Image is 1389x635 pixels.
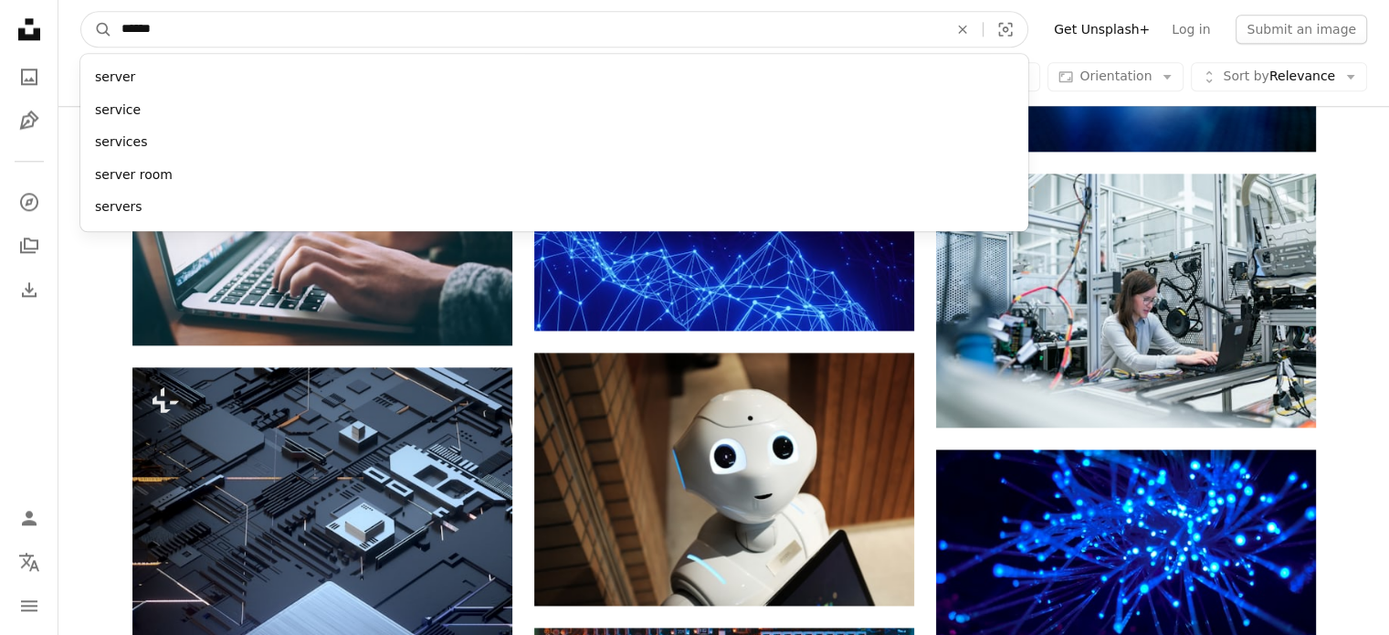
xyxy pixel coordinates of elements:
[1161,15,1221,44] a: Log in
[11,228,47,264] a: Collections
[936,174,1316,428] img: woman in white long sleeve shirt using black laptop computer
[1223,69,1268,83] span: Sort by
[11,544,47,580] button: Language
[11,58,47,95] a: Photos
[1043,15,1161,44] a: Get Unsplash+
[534,221,914,238] a: a blue background with lines and dots
[80,126,1028,159] div: services
[80,159,1028,192] div: server room
[936,291,1316,308] a: woman in white long sleeve shirt using black laptop computer
[942,12,983,47] button: Clear
[534,471,914,487] a: white robot near brown wall
[534,353,914,606] img: white robot near brown wall
[1079,69,1152,83] span: Orientation
[11,500,47,536] a: Log in / Sign up
[80,94,1028,127] div: service
[1047,62,1184,91] button: Orientation
[1223,68,1335,86] span: Relevance
[11,102,47,139] a: Illustrations
[80,191,1028,224] div: servers
[936,583,1316,599] a: purple and blue light digital wallpaper
[11,587,47,624] button: Menu
[11,11,47,51] a: Home — Unsplash
[11,184,47,220] a: Explore
[1236,15,1367,44] button: Submit an image
[11,271,47,308] a: Download History
[984,12,1027,47] button: Visual search
[81,12,112,47] button: Search Unsplash
[80,11,1028,48] form: Find visuals sitewide
[1191,62,1367,91] button: Sort byRelevance
[80,61,1028,94] div: server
